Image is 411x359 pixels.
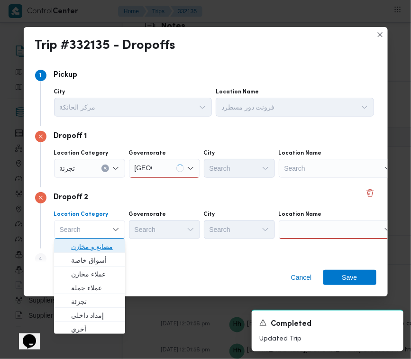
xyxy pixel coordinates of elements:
button: Clear input [101,165,109,172]
div: Trip #332135 - Dropoffs [35,38,176,54]
span: تجزئة [60,163,75,173]
button: Open list of options [384,165,392,172]
span: أسواق خاصة [71,255,119,266]
button: عملاء مخازن [54,267,125,280]
button: Closes this modal window [374,29,386,40]
label: Location Name [279,149,322,157]
button: Delete [365,187,376,199]
button: إمداد داخلي [54,308,125,322]
label: Location Category [54,211,109,218]
p: Dropoff 1 [54,131,87,142]
button: Open list of options [112,165,119,172]
p: Updated Trip [259,334,396,344]
label: City [204,149,215,157]
span: أخري [71,323,119,335]
label: City [54,88,65,96]
span: 1 [40,73,42,78]
span: إمداد داخلي [71,310,119,321]
button: Open list of options [187,165,194,172]
span: Cancel [291,272,312,283]
label: Governorate [129,149,166,157]
iframe: chat widget [9,321,40,350]
button: Save [323,270,376,285]
button: Open list of options [199,103,206,111]
label: City [204,211,215,218]
button: تجزئة [54,294,125,308]
span: 4 [39,256,43,262]
button: مصانع و مخازن [54,239,125,253]
span: عملاء جملة [71,282,119,294]
span: فرونت دور مسطرد [221,101,275,112]
button: عملاء جملة [54,280,125,294]
p: Dropoff 2 [54,192,89,203]
button: Open list of options [262,165,269,172]
span: عملاء مخازن [71,268,119,280]
button: Close list of options [112,226,119,233]
button: Open list of options [361,103,368,111]
span: Save [342,270,357,285]
p: Pickup [54,70,78,81]
div: Notification [259,318,396,330]
button: Open list of options [384,226,392,233]
span: مصانع و مخازن [71,241,119,252]
label: Location Name [279,211,322,218]
span: Completed [271,319,311,330]
button: أسواق خاصة [54,253,125,267]
label: Location Name [216,88,259,96]
button: Open list of options [187,226,194,233]
label: Governorate [129,211,166,218]
svg: Step 2 has errors [38,134,44,139]
button: Cancel [287,270,316,285]
button: أخري [54,322,125,335]
svg: Step 3 has errors [38,195,44,201]
span: مركز الخانكة [60,101,96,112]
span: تجزئة [71,296,119,307]
label: Location Category [54,149,109,157]
button: Open list of options [262,226,269,233]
